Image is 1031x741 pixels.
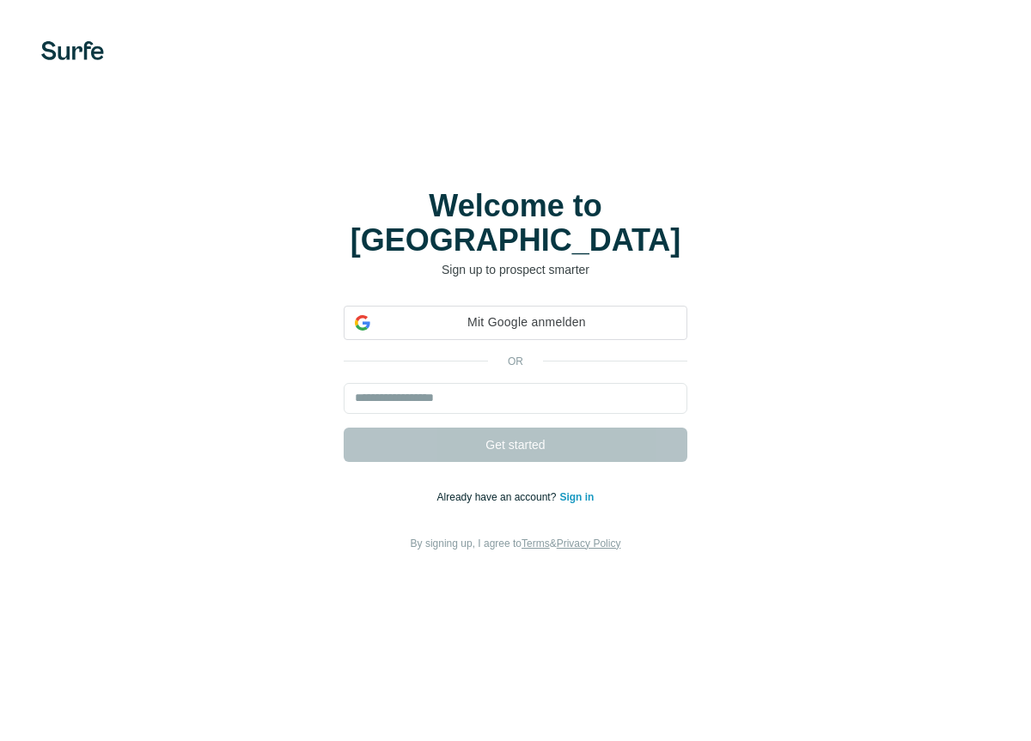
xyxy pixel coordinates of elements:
span: By signing up, I agree to & [411,538,621,550]
p: Sign up to prospect smarter [344,261,687,278]
span: Mit Google anmelden [377,313,676,331]
a: Terms [522,538,550,550]
span: Already have an account? [437,491,560,503]
a: Privacy Policy [557,538,621,550]
div: Mit Google anmelden [344,306,687,340]
p: or [488,354,543,369]
h1: Welcome to [GEOGRAPHIC_DATA] [344,189,687,258]
img: Surfe's logo [41,41,104,60]
a: Sign in [559,491,594,503]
